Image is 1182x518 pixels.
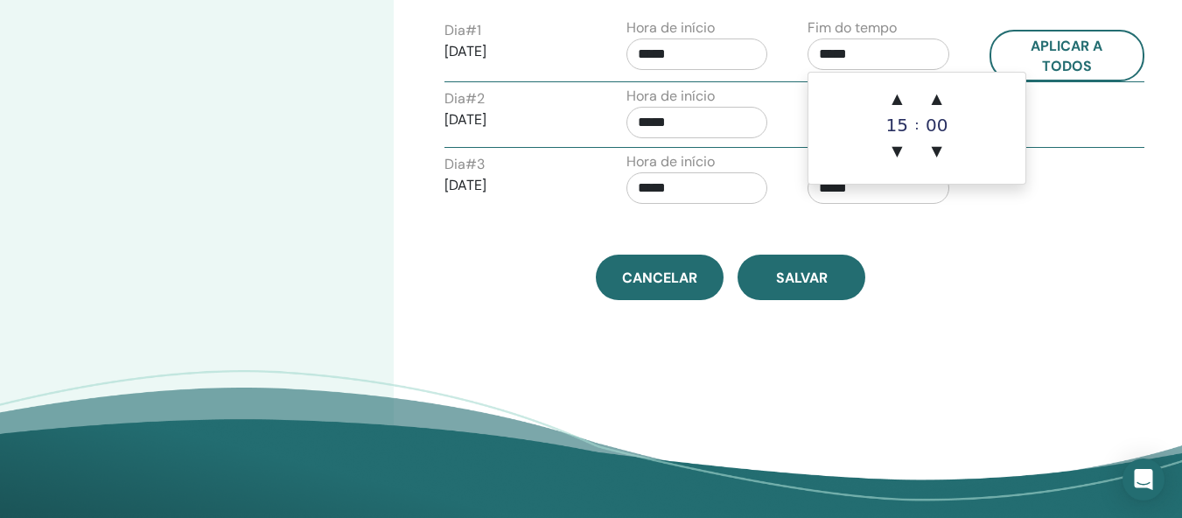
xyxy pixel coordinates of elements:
font: ▼ [892,143,902,159]
font: Dia [444,21,465,39]
font: [DATE] [444,42,486,60]
font: ▼ [932,143,942,159]
div: Abra o Intercom Messenger [1123,458,1165,500]
font: Hora de início [626,18,715,37]
font: Aplicar a todos [1031,37,1102,75]
font: # [465,155,477,173]
button: Salvar [738,255,865,300]
font: ▲ [892,90,902,107]
font: Hora de início [626,152,715,171]
font: 1 [477,21,481,39]
font: # [465,89,477,108]
font: : [914,116,919,133]
font: Hora de início [626,87,715,105]
font: [DATE] [444,110,486,129]
font: # [465,21,477,39]
font: Dia [444,89,465,108]
font: [DATE] [444,176,486,194]
font: 3 [477,155,485,173]
font: Dia [444,155,465,173]
a: Cancelar [596,255,724,300]
font: Cancelar [622,269,697,287]
font: Fim do tempo [808,18,897,37]
font: ▲ [932,90,942,107]
font: 15 [886,115,908,136]
font: Salvar [776,269,828,287]
font: 2 [477,89,485,108]
button: Aplicar a todos [990,30,1145,80]
font: 00 [926,115,948,136]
